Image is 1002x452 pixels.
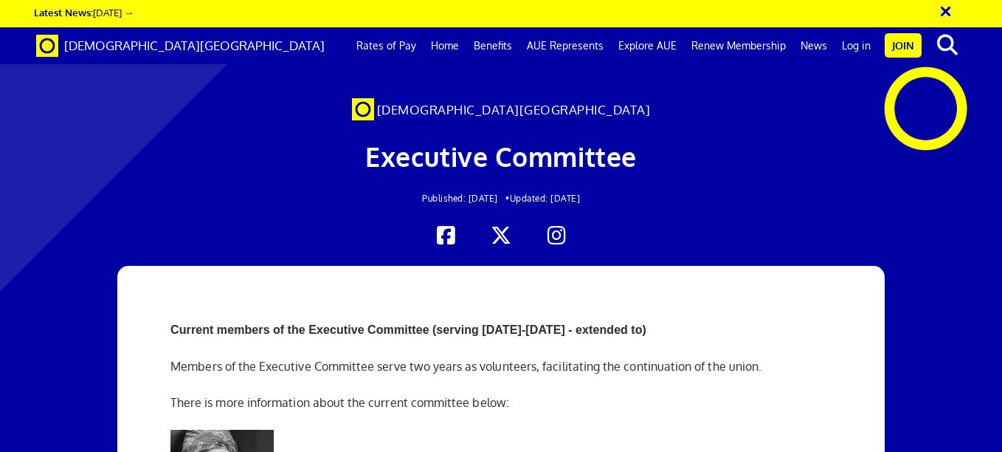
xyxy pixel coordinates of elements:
[64,38,325,53] span: [DEMOGRAPHIC_DATA][GEOGRAPHIC_DATA]
[195,194,807,203] h2: Updated: [DATE]
[466,27,519,64] a: Benefits
[365,140,637,173] span: Executive Committee
[25,27,336,64] a: Brand [DEMOGRAPHIC_DATA][GEOGRAPHIC_DATA]
[611,27,684,64] a: Explore AUE
[519,27,611,64] a: AUE Represents
[424,27,466,64] a: Home
[793,27,835,64] a: News
[170,394,832,411] p: There is more information about the current committee below:
[422,193,510,204] span: Published: [DATE] •
[684,27,793,64] a: Renew Membership
[885,33,922,58] a: Join
[835,27,878,64] a: Log in
[925,30,970,61] button: search
[34,6,93,18] strong: Latest News:
[34,6,134,18] a: Latest News:[DATE] →
[170,323,646,336] strong: Current members of the Executive Committee (serving [DATE]-[DATE] - extended to)
[170,357,832,375] p: Members of the Executive Committee serve two years as volunteers, facilitating the continuation o...
[377,102,651,117] span: [DEMOGRAPHIC_DATA][GEOGRAPHIC_DATA]
[349,27,424,64] a: Rates of Pay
